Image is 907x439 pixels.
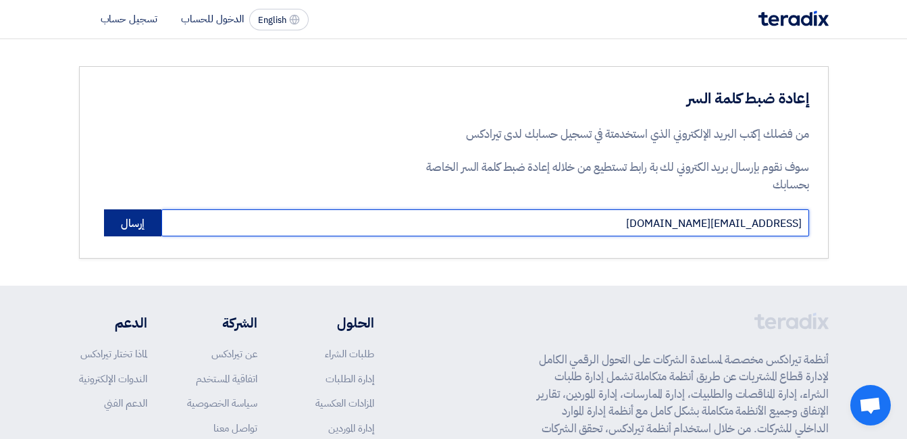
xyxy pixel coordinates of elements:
[187,396,257,411] a: سياسة الخصوصية
[325,346,374,361] a: طلبات الشراء
[258,16,286,25] span: English
[101,11,157,26] li: تسجيل حساب
[79,313,147,333] li: الدعم
[80,346,147,361] a: لماذا تختار تيرادكس
[213,421,257,436] a: تواصل معنا
[758,11,829,26] img: Teradix logo
[418,126,809,143] p: من فضلك إكتب البريد الإلكتروني الذي استخدمتة في تسجيل حسابك لدى تيرادكس
[315,396,374,411] a: المزادات العكسية
[181,11,244,26] li: الدخول للحساب
[79,371,147,386] a: الندوات الإلكترونية
[328,421,374,436] a: إدارة الموردين
[418,88,809,109] h3: إعادة ضبط كلمة السر
[418,159,809,193] p: سوف نقوم بإرسال بريد الكتروني لك بة رابط تستطيع من خلاله إعادة ضبط كلمة السر الخاصة بحسابك
[161,209,809,236] input: أدخل البريد الإلكتروني
[298,313,374,333] li: الحلول
[104,396,147,411] a: الدعم الفني
[326,371,374,386] a: إدارة الطلبات
[850,385,891,425] div: Open chat
[249,9,309,30] button: English
[211,346,257,361] a: عن تيرادكس
[187,313,257,333] li: الشركة
[196,371,257,386] a: اتفاقية المستخدم
[104,209,161,236] button: إرسال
